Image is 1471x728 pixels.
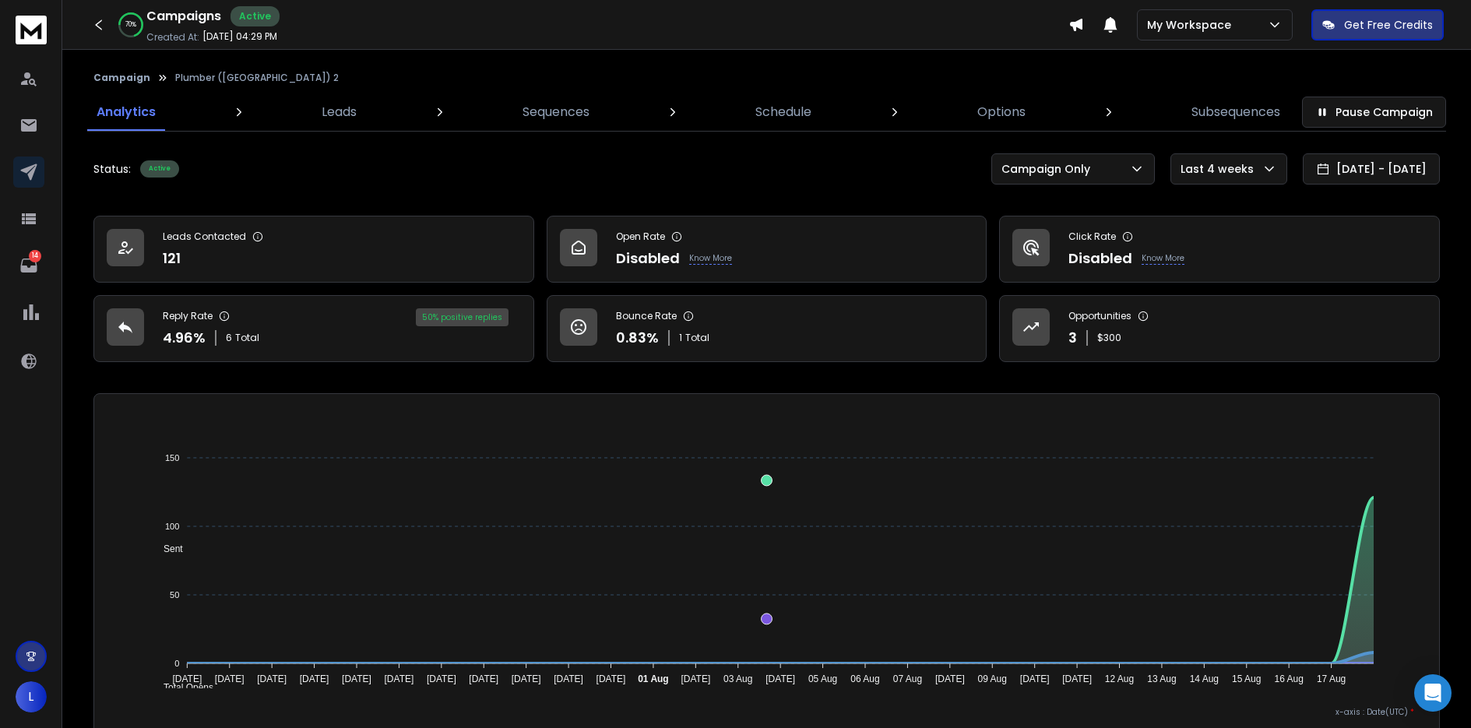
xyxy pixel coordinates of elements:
p: Disabled [1068,248,1132,269]
p: Leads [322,103,357,121]
p: 121 [163,248,181,269]
p: Created At: [146,31,199,44]
p: Schedule [755,103,811,121]
tspan: 50 [170,590,179,600]
p: Subsequences [1191,103,1280,121]
p: Plumber ([GEOGRAPHIC_DATA]) 2 [175,72,339,84]
p: 3 [1068,327,1077,349]
p: Get Free Credits [1344,17,1433,33]
span: Sent [152,543,183,554]
tspan: 05 Aug [808,673,837,684]
a: Leads Contacted121 [93,216,534,283]
p: $ 300 [1097,332,1121,344]
a: Subsequences [1182,93,1290,131]
tspan: 14 Aug [1190,673,1219,684]
div: 50 % positive replies [416,308,509,326]
span: Total Opens [152,682,213,693]
span: 1 [679,332,682,344]
tspan: [DATE] [384,673,413,684]
p: Status: [93,161,131,177]
p: Opportunities [1068,310,1131,322]
tspan: 03 Aug [723,673,752,684]
img: logo [16,16,47,44]
button: Get Free Credits [1311,9,1444,40]
p: Analytics [97,103,156,121]
tspan: 12 Aug [1105,673,1134,684]
tspan: [DATE] [596,673,626,684]
tspan: [DATE] [299,673,329,684]
tspan: [DATE] [765,673,795,684]
p: [DATE] 04:29 PM [202,30,277,43]
tspan: 13 Aug [1148,673,1177,684]
tspan: [DATE] [935,673,965,684]
a: Options [968,93,1035,131]
p: Bounce Rate [616,310,677,322]
tspan: [DATE] [342,673,371,684]
a: Schedule [746,93,821,131]
tspan: [DATE] [512,673,541,684]
p: 14 [29,250,41,262]
div: Active [140,160,179,178]
tspan: [DATE] [214,673,244,684]
button: L [16,681,47,712]
tspan: [DATE] [427,673,456,684]
p: 70 % [125,20,136,30]
div: Active [231,6,280,26]
p: Know More [689,252,732,265]
h1: Campaigns [146,7,221,26]
a: Bounce Rate0.83%1Total [547,295,987,362]
tspan: [DATE] [681,673,710,684]
a: Click RateDisabledKnow More [999,216,1440,283]
a: Sequences [513,93,599,131]
tspan: 06 Aug [850,673,879,684]
tspan: 09 Aug [978,673,1007,684]
span: Total [685,332,709,344]
tspan: 01 Aug [638,673,669,684]
div: Open Intercom Messenger [1414,674,1452,712]
a: Open RateDisabledKnow More [547,216,987,283]
p: Disabled [616,248,680,269]
p: Last 4 weeks [1181,161,1260,177]
p: My Workspace [1147,17,1237,33]
p: 0.83 % [616,327,659,349]
span: 6 [226,332,232,344]
tspan: 17 Aug [1317,673,1346,684]
tspan: 0 [174,659,179,668]
tspan: 16 Aug [1275,673,1304,684]
tspan: [DATE] [554,673,583,684]
p: 4.96 % [163,327,206,349]
tspan: [DATE] [1062,673,1092,684]
tspan: 100 [165,522,179,531]
p: Know More [1142,252,1184,265]
a: Leads [312,93,366,131]
p: Reply Rate [163,310,213,322]
tspan: [DATE] [469,673,498,684]
tspan: [DATE] [257,673,287,684]
tspan: [DATE] [172,673,202,684]
a: Reply Rate4.96%6Total50% positive replies [93,295,534,362]
p: Open Rate [616,230,665,243]
span: Total [235,332,259,344]
p: Options [977,103,1026,121]
a: 14 [13,250,44,281]
p: Click Rate [1068,230,1116,243]
button: [DATE] - [DATE] [1303,153,1440,185]
p: x-axis : Date(UTC) [119,706,1414,718]
tspan: 07 Aug [893,673,922,684]
a: Analytics [87,93,165,131]
p: Sequences [523,103,589,121]
tspan: 15 Aug [1232,673,1261,684]
button: Pause Campaign [1302,97,1446,128]
a: Opportunities3$300 [999,295,1440,362]
button: Campaign [93,72,150,84]
p: Leads Contacted [163,230,246,243]
p: Campaign Only [1001,161,1096,177]
tspan: 150 [165,453,179,462]
tspan: [DATE] [1020,673,1050,684]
